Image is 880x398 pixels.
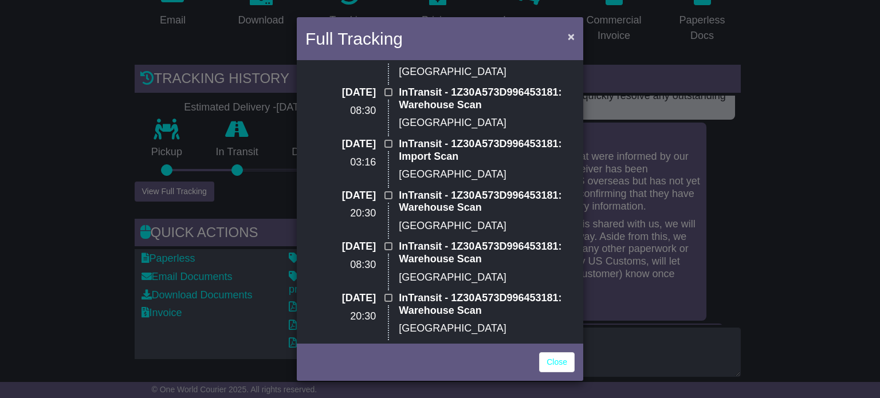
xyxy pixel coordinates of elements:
[562,25,580,48] button: Close
[305,207,376,220] p: 20:30
[305,86,376,99] p: [DATE]
[399,66,575,78] p: [GEOGRAPHIC_DATA]
[305,26,403,52] h4: Full Tracking
[305,241,376,253] p: [DATE]
[568,30,575,43] span: ×
[399,117,575,129] p: [GEOGRAPHIC_DATA]
[399,86,575,111] p: InTransit - 1Z30A573D996453181: Warehouse Scan
[399,271,575,284] p: [GEOGRAPHIC_DATA]
[399,241,575,265] p: InTransit - 1Z30A573D996453181: Warehouse Scan
[539,352,575,372] a: Close
[305,138,376,151] p: [DATE]
[305,190,376,202] p: [DATE]
[305,310,376,323] p: 20:30
[399,168,575,181] p: [GEOGRAPHIC_DATA]
[399,220,575,233] p: [GEOGRAPHIC_DATA]
[399,138,575,163] p: InTransit - 1Z30A573D996453181: Import Scan
[305,259,376,271] p: 08:30
[399,190,575,214] p: InTransit - 1Z30A573D996453181: Warehouse Scan
[399,292,575,317] p: InTransit - 1Z30A573D996453181: Warehouse Scan
[305,156,376,169] p: 03:16
[305,105,376,117] p: 08:30
[305,292,376,305] p: [DATE]
[399,322,575,335] p: [GEOGRAPHIC_DATA]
